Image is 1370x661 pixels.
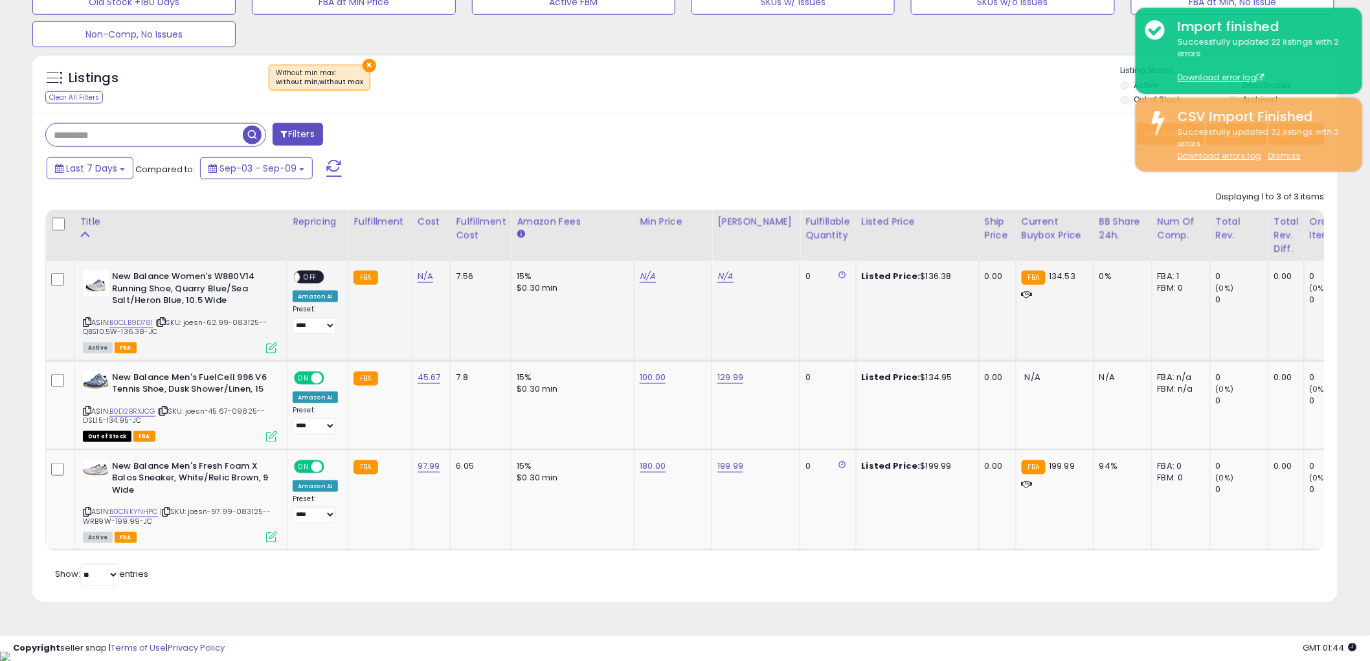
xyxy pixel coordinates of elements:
a: 97.99 [418,460,440,473]
button: Non-Comp, No Issues [32,21,236,47]
div: 0.00 [985,460,1006,472]
div: 6.05 [456,460,501,472]
small: Amazon Fees. [517,229,524,240]
div: $0.30 min [517,282,624,294]
label: Archived [1242,94,1277,105]
small: FBA [354,372,377,386]
small: (0%) [1216,283,1234,293]
div: Total Rev. Diff. [1274,215,1299,256]
div: without min,without max [276,78,363,87]
div: FBA: n/a [1158,372,1200,383]
div: 0% [1099,271,1142,282]
div: $134.95 [862,372,969,383]
div: FBA: 1 [1158,271,1200,282]
b: Listed Price: [862,460,921,472]
div: $136.38 [862,271,969,282]
span: N/A [1025,371,1040,383]
div: 0 [1310,395,1362,407]
b: New Balance Men's FuelCell 996 V6 Tennis Shoe, Dusk Shower/Linen, 15 [112,372,269,399]
span: All listings currently available for purchase on Amazon [83,342,113,353]
div: FBM: 0 [1158,282,1200,294]
div: CSV Import Finished [1168,107,1353,126]
a: B0D2BRXJCG [109,406,155,417]
div: 94% [1099,460,1142,472]
div: seller snap | | [13,642,225,655]
a: 129.99 [717,371,743,384]
span: FBA [115,532,137,543]
div: 0.00 [1274,271,1294,282]
span: ON [295,461,311,472]
div: Title [80,215,282,229]
div: [PERSON_NAME] [717,215,794,229]
span: 134.53 [1049,270,1075,282]
div: FBA: 0 [1158,460,1200,472]
label: Active [1134,80,1158,91]
span: 2025-09-17 01:44 GMT [1303,642,1357,654]
div: Amazon AI [293,480,338,492]
img: 41iW5UBbGOL._SL40_.jpg [83,460,109,480]
span: All listings currently available for purchase on Amazon [83,532,113,543]
div: 0.00 [985,372,1006,383]
span: Compared to: [135,163,195,175]
div: 0 [805,460,846,472]
div: 15% [517,372,624,383]
a: Privacy Policy [168,642,225,654]
div: 15% [517,271,624,282]
div: 15% [517,460,624,472]
div: 0 [1310,294,1362,306]
div: FBM: n/a [1158,383,1200,395]
div: Preset: [293,406,338,435]
div: $0.30 min [517,472,624,484]
div: 0 [1216,271,1268,282]
div: 0.00 [1274,372,1294,383]
div: Successfully updated 22 listings with 2 errors. [1168,36,1353,84]
div: Displaying 1 to 3 of 3 items [1217,191,1325,203]
small: (0%) [1310,384,1328,394]
div: 0 [1216,395,1268,407]
a: N/A [418,270,433,283]
b: New Balance Men's Fresh Foam X Balos Sneaker, White/Relic Brown, 9 Wide [112,460,269,500]
a: 100.00 [640,371,666,384]
span: Without min max : [276,68,363,87]
button: × [363,59,376,73]
a: B0CNKYNHPC [109,506,158,517]
div: 0 [1216,484,1268,495]
a: Download error log [1178,72,1264,83]
div: 0 [805,271,846,282]
a: N/A [640,270,655,283]
a: Terms of Use [111,642,166,654]
div: 0 [1216,372,1268,383]
button: Sep-03 - Sep-09 [200,157,313,179]
div: FBM: 0 [1158,472,1200,484]
span: All listings that are currently out of stock and unavailable for purchase on Amazon [83,431,131,442]
b: Listed Price: [862,371,921,383]
span: OFF [322,461,343,472]
a: B0CLB9D781 [109,317,153,328]
span: OFF [300,272,320,283]
div: N/A [1099,372,1142,383]
a: 199.99 [717,460,743,473]
small: (0%) [1310,283,1328,293]
div: Amazon AI [293,291,338,302]
span: Last 7 Days [66,162,117,175]
h5: Listings [69,69,118,87]
b: New Balance Women's W880V14 Running Shoe, Quarry Blue/Sea Salt/Heron Blue, 10.5 Wide [112,271,269,310]
p: Listing States: [1121,65,1338,77]
div: 0 [1310,372,1362,383]
div: Fulfillable Quantity [805,215,850,242]
div: Import finished [1168,17,1353,36]
img: 41tnjeeLF6L._SL40_.jpg [83,372,109,391]
span: ON [295,372,311,383]
span: | SKU: joesn-45.67-09825--DSL15-134.95-JC [83,406,265,425]
div: Cost [418,215,445,229]
div: Ship Price [985,215,1011,242]
strong: Copyright [13,642,60,654]
div: 0 [805,372,846,383]
button: Last 7 Days [47,157,133,179]
div: Repricing [293,215,342,229]
div: Preset: [293,495,338,524]
img: 31zZUnOgjeL._SL40_.jpg [83,271,109,297]
button: Filters [273,123,323,146]
a: 45.67 [418,371,441,384]
div: 7.56 [456,271,501,282]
